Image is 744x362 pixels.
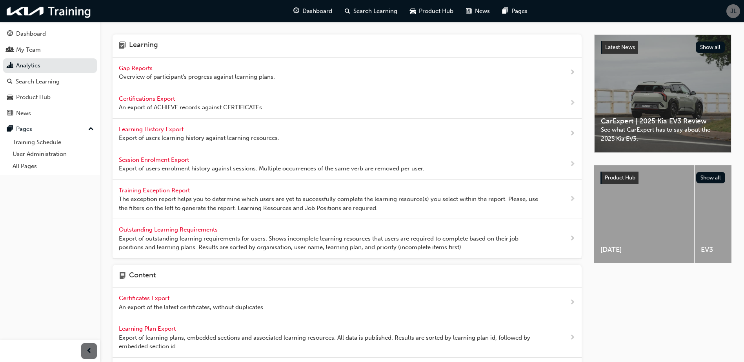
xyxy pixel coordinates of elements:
span: prev-icon [86,346,92,356]
button: JL [726,4,740,18]
img: kia-training [4,3,94,19]
a: Certifications Export An export of ACHIEVE records against CERTIFICATEs.next-icon [113,88,582,119]
div: Pages [16,125,32,134]
span: guage-icon [7,31,13,38]
a: Session Enrolment Export Export of users enrolment history against sessions. Multiple occurrences... [113,149,582,180]
span: next-icon [569,333,575,343]
span: next-icon [569,234,575,244]
div: Search Learning [16,77,60,86]
span: search-icon [345,6,350,16]
a: [DATE] [594,165,694,263]
a: Search Learning [3,74,97,89]
span: chart-icon [7,62,13,69]
a: My Team [3,43,97,57]
span: Latest News [605,44,635,51]
h4: Content [129,271,156,281]
span: search-icon [7,78,13,85]
span: CarExpert | 2025 Kia EV3 Review [601,117,725,126]
span: Session Enrolment Export [119,156,191,163]
div: Product Hub [16,93,51,102]
span: Outstanding Learning Requirements [119,226,219,233]
span: pages-icon [502,6,508,16]
span: next-icon [569,98,575,108]
span: Training Exception Report [119,187,191,194]
span: car-icon [7,94,13,101]
a: All Pages [9,160,97,172]
span: Export of learning plans, embedded sections and associated learning resources. All data is publis... [119,333,544,351]
button: Pages [3,122,97,136]
a: Training Exception Report The exception report helps you to determine which users are yet to succ... [113,180,582,219]
a: Dashboard [3,27,97,41]
span: Product Hub [419,7,453,16]
a: Outstanding Learning Requirements Export of outstanding learning requirements for users. Shows in... [113,219,582,259]
span: News [475,7,490,16]
button: Show all [696,42,725,53]
span: learning-icon [119,41,126,51]
a: Analytics [3,58,97,73]
a: news-iconNews [460,3,496,19]
span: next-icon [569,194,575,204]
button: Show all [696,172,726,183]
span: Pages [511,7,528,16]
span: Certificates Export [119,295,171,302]
a: pages-iconPages [496,3,534,19]
span: Learning History Export [119,126,185,133]
div: My Team [16,45,41,54]
span: The exception report helps you to determine which users are yet to successfully complete the lear... [119,195,544,212]
span: Certifications Export [119,95,176,102]
span: guage-icon [293,6,299,16]
a: Gap Reports Overview of participant's progress against learning plans.next-icon [113,58,582,88]
span: next-icon [569,159,575,169]
a: search-iconSearch Learning [338,3,404,19]
span: people-icon [7,47,13,54]
span: next-icon [569,68,575,78]
a: guage-iconDashboard [287,3,338,19]
a: Latest NewsShow all [601,41,725,54]
span: page-icon [119,271,126,281]
h4: Learning [129,41,158,51]
span: An export of ACHIEVE records against CERTIFICATEs. [119,103,264,112]
a: Certificates Export An export of the latest certificates, without duplicates.next-icon [113,288,582,318]
span: next-icon [569,129,575,139]
span: news-icon [466,6,472,16]
span: Gap Reports [119,65,154,72]
div: News [16,109,31,118]
span: Dashboard [302,7,332,16]
a: User Administration [9,148,97,160]
span: Learning Plan Export [119,325,177,332]
span: Export of users enrolment history against sessions. Multiple occurrences of the same verb are rem... [119,164,424,173]
a: Product Hub [3,90,97,105]
span: Overview of participant's progress against learning plans. [119,72,275,81]
span: car-icon [410,6,416,16]
a: Learning Plan Export Export of learning plans, embedded sections and associated learning resource... [113,318,582,358]
a: Learning History Export Export of users learning history against learning resources.next-icon [113,119,582,149]
div: Dashboard [16,29,46,38]
a: Training Schedule [9,136,97,148]
span: next-icon [569,298,575,308]
a: News [3,106,97,121]
span: Export of outstanding learning requirements for users. Shows incomplete learning resources that u... [119,234,544,252]
span: Product Hub [605,174,635,181]
span: See what CarExpert has to say about the 2025 Kia EV3. [601,125,725,143]
span: [DATE] [600,245,688,254]
a: Latest NewsShow allCarExpert | 2025 Kia EV3 ReviewSee what CarExpert has to say about the 2025 Ki... [594,34,731,153]
a: Product HubShow all [600,172,725,184]
span: pages-icon [7,126,13,133]
span: JL [730,7,737,16]
span: Search Learning [353,7,397,16]
span: news-icon [7,110,13,117]
span: An export of the latest certificates, without duplicates. [119,303,265,312]
span: Export of users learning history against learning resources. [119,134,279,143]
a: car-iconProduct Hub [404,3,460,19]
span: up-icon [88,124,94,134]
button: DashboardMy TeamAnalyticsSearch LearningProduct HubNews [3,25,97,122]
